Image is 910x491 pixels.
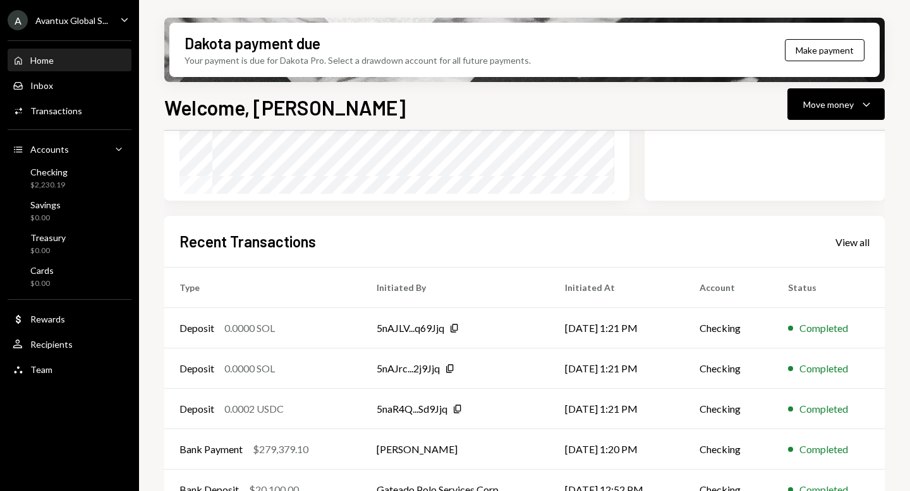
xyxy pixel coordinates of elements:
a: View all [835,235,870,249]
div: 0.0000 SOL [224,361,275,376]
button: Move money [787,88,885,120]
a: Team [8,358,131,381]
div: Completed [799,361,848,376]
a: Accounts [8,138,131,160]
a: Transactions [8,99,131,122]
a: Checking$2,230.19 [8,163,131,193]
div: Dakota payment due [185,33,320,54]
a: Inbox [8,74,131,97]
div: 0.0000 SOL [224,321,275,336]
button: Make payment [785,39,864,61]
td: [PERSON_NAME] [361,429,550,470]
a: Home [8,49,131,71]
div: Checking [30,167,68,177]
div: Your payment is due for Dakota Pro. Select a drawdown account for all future payments. [185,54,531,67]
div: Inbox [30,80,53,91]
div: Move money [803,98,854,111]
td: Checking [684,348,773,389]
th: Type [164,268,361,308]
div: $2,230.19 [30,180,68,191]
div: Transactions [30,105,82,116]
div: 5naR4Q...Sd9Jjq [377,401,447,417]
h2: Recent Transactions [179,231,316,252]
div: Savings [30,199,61,210]
td: [DATE] 1:20 PM [550,429,684,470]
th: Initiated By [361,268,550,308]
div: Home [30,55,54,66]
td: Checking [684,429,773,470]
td: Checking [684,389,773,429]
div: View all [835,236,870,249]
div: Deposit [179,401,214,417]
div: $279,379.10 [253,442,308,457]
td: Checking [684,308,773,348]
div: Avantux Global S... [35,15,108,26]
div: $0.00 [30,245,66,256]
a: Recipients [8,333,131,355]
a: Treasury$0.00 [8,228,131,259]
div: Completed [799,321,848,336]
div: Deposit [179,321,214,336]
a: Savings$0.00 [8,196,131,226]
div: 0.0002 USDC [224,401,284,417]
div: 5nAJLV...q69Jjq [377,321,444,336]
div: Cards [30,265,54,276]
div: Deposit [179,361,214,376]
div: Team [30,364,52,375]
div: Treasury [30,232,66,243]
th: Account [684,268,773,308]
h1: Welcome, [PERSON_NAME] [164,95,406,120]
td: [DATE] 1:21 PM [550,308,684,348]
div: Rewards [30,314,65,324]
div: Accounts [30,144,69,155]
div: 5nAJrc...2j9Jjq [377,361,440,376]
div: $0.00 [30,278,54,289]
div: Completed [799,442,848,457]
td: [DATE] 1:21 PM [550,348,684,389]
div: Bank Payment [179,442,243,457]
div: $0.00 [30,213,61,223]
div: A [8,10,28,30]
th: Status [773,268,885,308]
th: Initiated At [550,268,684,308]
div: Completed [799,401,848,417]
td: [DATE] 1:21 PM [550,389,684,429]
a: Rewards [8,307,131,330]
a: Cards$0.00 [8,261,131,292]
div: Recipients [30,339,73,350]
